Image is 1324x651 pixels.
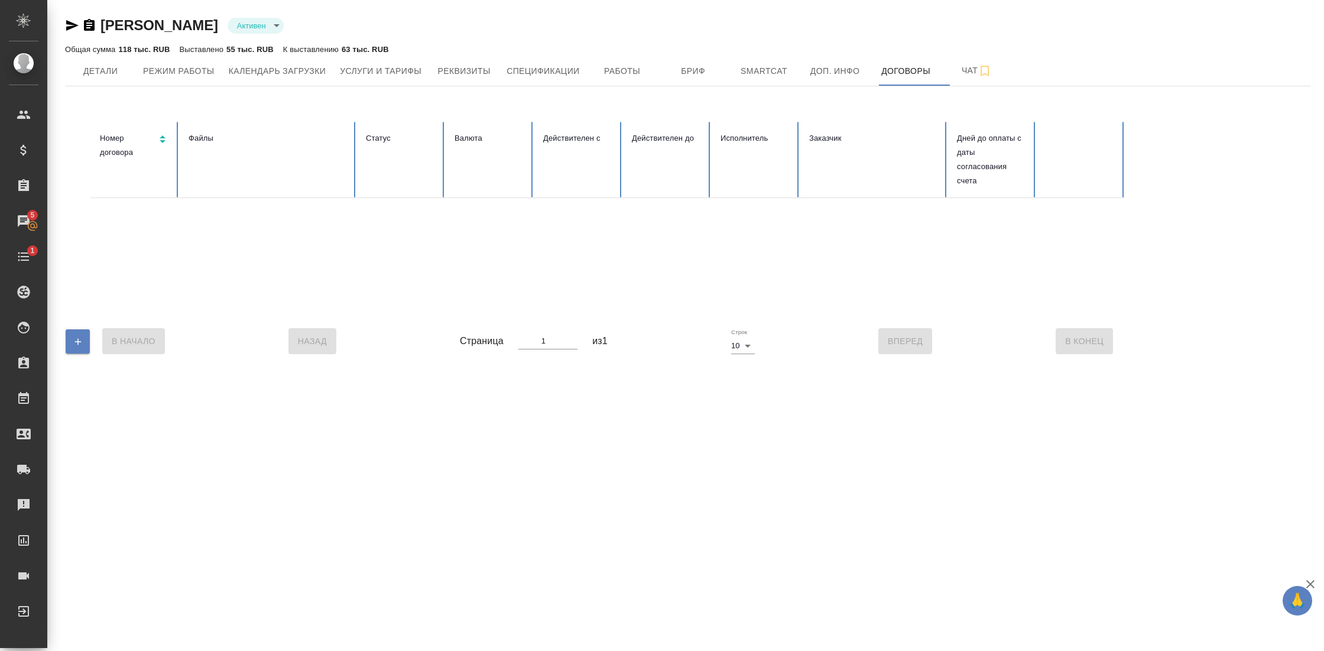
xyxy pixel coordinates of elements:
span: Спецификации [507,64,579,79]
svg: Подписаться [978,64,992,78]
div: Статус [366,131,436,145]
span: Договоры [878,64,934,79]
span: Бриф [665,64,722,79]
div: Дней до оплаты с даты согласования счета [957,131,1027,188]
a: [PERSON_NAME] [100,17,218,33]
div: Сортировка [100,131,170,160]
span: Реквизиты [436,64,492,79]
p: Выставлено [180,45,227,54]
span: Услуги и тарифы [340,64,421,79]
span: Работы [594,64,651,79]
div: Действителен с [543,131,613,145]
a: 1 [3,242,44,271]
p: 118 тыс. RUB [118,45,170,54]
div: Исполнитель [721,131,790,145]
span: Страница [460,334,504,348]
button: Активен [233,21,270,31]
button: Скопировать ссылку для ЯМессенджера [65,18,79,33]
span: 🙏 [1287,588,1307,613]
span: Детали [72,64,129,79]
span: Чат [949,63,1005,78]
button: Скопировать ссылку [82,18,96,33]
span: Smartcat [736,64,793,79]
button: 🙏 [1283,586,1312,616]
div: Заказчик [809,131,938,145]
span: 5 [23,209,41,221]
div: Файлы [189,131,347,145]
span: 1 [23,245,41,257]
p: К выставлению [283,45,342,54]
span: Режим работы [143,64,215,79]
a: 5 [3,206,44,236]
span: из 1 [592,334,608,348]
div: Валюта [455,131,524,145]
div: 10 [731,338,755,354]
p: 63 тыс. RUB [342,45,389,54]
label: Строк [731,329,747,335]
p: 55 тыс. RUB [226,45,274,54]
span: Доп. инфо [807,64,864,79]
p: Общая сумма [65,45,118,54]
div: Активен [228,18,284,34]
div: Действителен до [632,131,702,145]
span: Календарь загрузки [229,64,326,79]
